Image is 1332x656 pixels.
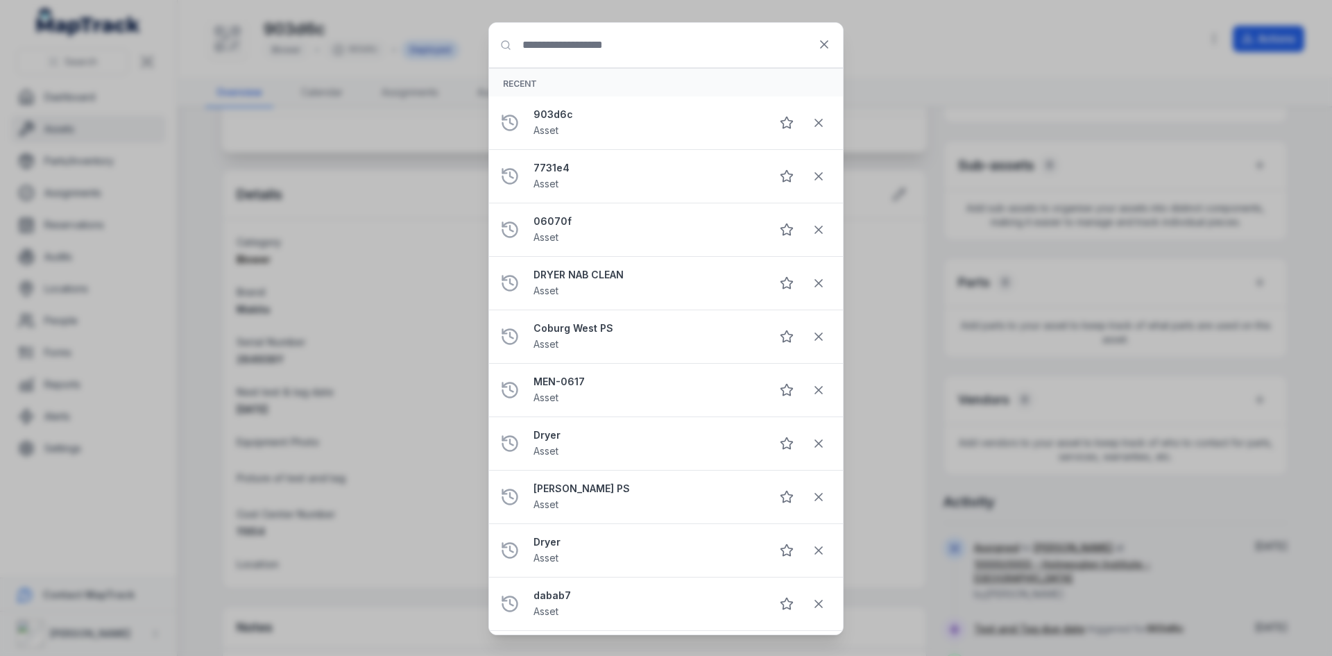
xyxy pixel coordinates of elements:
span: Asset [533,231,558,243]
strong: Dryer [533,535,760,549]
a: 06070fAsset [533,215,760,245]
strong: 06070f [533,215,760,228]
strong: [PERSON_NAME] PS [533,482,760,496]
span: Asset [533,124,558,136]
span: Asset [533,445,558,457]
span: Asset [533,552,558,564]
span: Asset [533,392,558,403]
a: MEN-0617Asset [533,375,760,405]
a: [PERSON_NAME] PSAsset [533,482,760,512]
span: Asset [533,338,558,350]
strong: 903d6c [533,108,760,121]
a: 903d6cAsset [533,108,760,138]
span: Asset [533,605,558,617]
strong: Coburg West PS [533,321,760,335]
span: Recent [503,78,537,89]
a: DRYER NAB CLEANAsset [533,268,760,298]
a: 7731e4Asset [533,161,760,192]
span: Asset [533,285,558,296]
strong: 7731e4 [533,161,760,175]
span: Asset [533,498,558,510]
strong: MEN-0617 [533,375,760,389]
strong: dabab7 [533,589,760,603]
span: Asset [533,178,558,190]
strong: DRYER NAB CLEAN [533,268,760,282]
a: DryerAsset [533,535,760,566]
a: dabab7Asset [533,589,760,619]
strong: Dryer [533,428,760,442]
a: DryerAsset [533,428,760,459]
a: Coburg West PSAsset [533,321,760,352]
